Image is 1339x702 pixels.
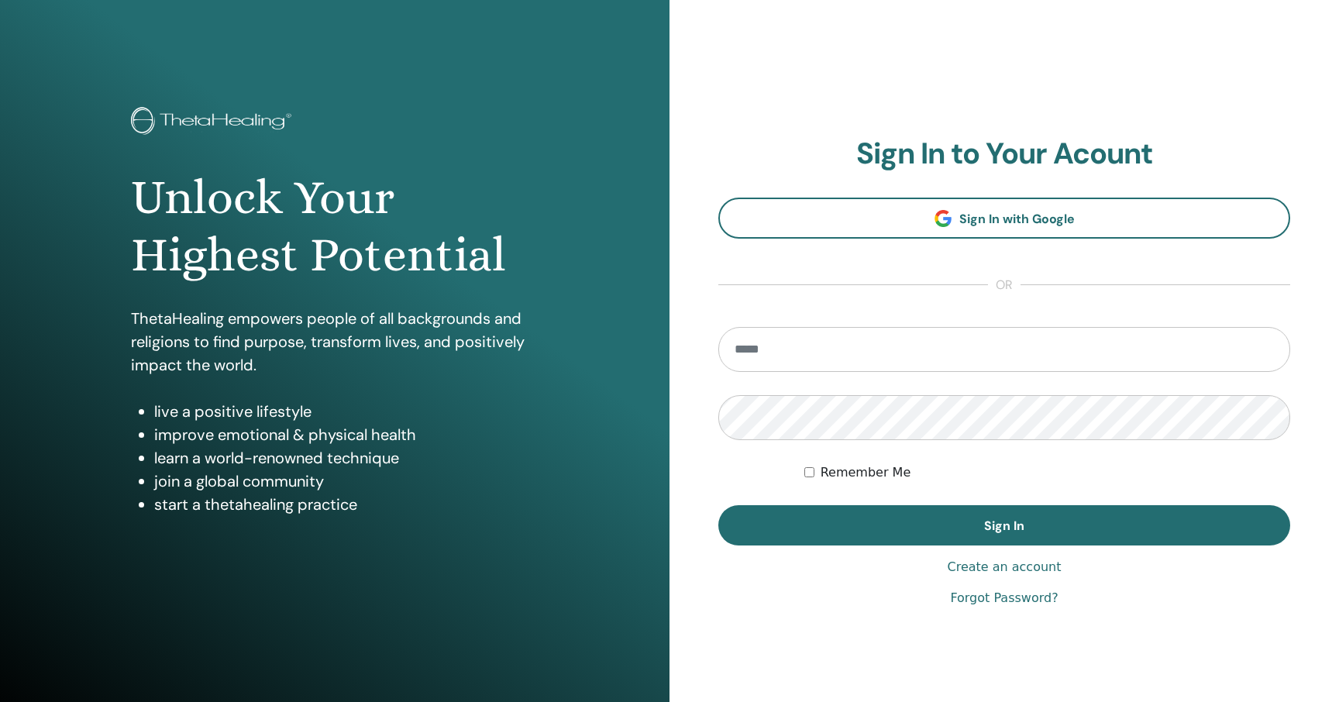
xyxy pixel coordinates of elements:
[959,211,1075,227] span: Sign In with Google
[154,423,539,446] li: improve emotional & physical health
[984,518,1024,534] span: Sign In
[154,446,539,470] li: learn a world-renowned technique
[718,505,1290,545] button: Sign In
[154,400,539,423] li: live a positive lifestyle
[154,493,539,516] li: start a thetahealing practice
[718,198,1290,239] a: Sign In with Google
[988,276,1021,294] span: or
[821,463,911,482] label: Remember Me
[718,136,1290,172] h2: Sign In to Your Acount
[131,169,539,284] h1: Unlock Your Highest Potential
[804,463,1290,482] div: Keep me authenticated indefinitely or until I manually logout
[131,307,539,377] p: ThetaHealing empowers people of all backgrounds and religions to find purpose, transform lives, a...
[947,558,1061,576] a: Create an account
[154,470,539,493] li: join a global community
[950,589,1058,607] a: Forgot Password?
